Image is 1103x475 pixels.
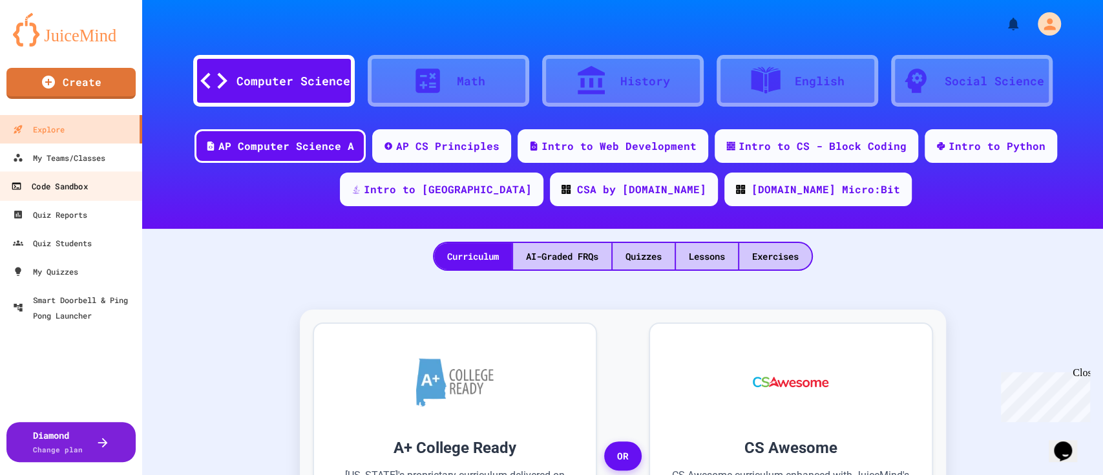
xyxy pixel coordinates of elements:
[676,243,738,269] div: Lessons
[620,72,670,90] div: History
[13,292,137,323] div: Smart Doorbell & Ping Pong Launcher
[736,185,745,194] img: CODE_logo_RGB.png
[236,72,350,90] div: Computer Science
[416,358,494,406] img: A+ College Ready
[739,138,907,154] div: Intro to CS - Block Coding
[1024,9,1064,39] div: My Account
[13,264,78,279] div: My Quizzes
[982,13,1024,35] div: My Notifications
[996,367,1090,422] iframe: chat widget
[6,422,136,462] button: DiamondChange plan
[613,243,675,269] div: Quizzes
[13,207,87,222] div: Quiz Reports
[13,150,105,165] div: My Teams/Classes
[1049,423,1090,462] iframe: chat widget
[13,121,65,137] div: Explore
[218,138,354,154] div: AP Computer Science A
[364,182,532,197] div: Intro to [GEOGRAPHIC_DATA]
[513,243,611,269] div: AI-Graded FRQs
[669,436,912,459] h3: CS Awesome
[541,138,697,154] div: Intro to Web Development
[751,182,900,197] div: [DOMAIN_NAME] Micro:Bit
[13,13,129,47] img: logo-orange.svg
[13,235,92,251] div: Quiz Students
[562,185,571,194] img: CODE_logo_RGB.png
[33,445,83,454] span: Change plan
[5,5,89,82] div: Chat with us now!Close
[33,428,83,456] div: Diamond
[795,72,845,90] div: English
[396,138,499,154] div: AP CS Principles
[945,72,1044,90] div: Social Science
[457,72,485,90] div: Math
[333,436,576,459] h3: A+ College Ready
[740,343,841,421] img: CS Awesome
[949,138,1045,154] div: Intro to Python
[604,441,642,471] span: OR
[739,243,812,269] div: Exercises
[11,178,87,195] div: Code Sandbox
[577,182,706,197] div: CSA by [DOMAIN_NAME]
[434,243,512,269] div: Curriculum
[6,68,136,99] a: Create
